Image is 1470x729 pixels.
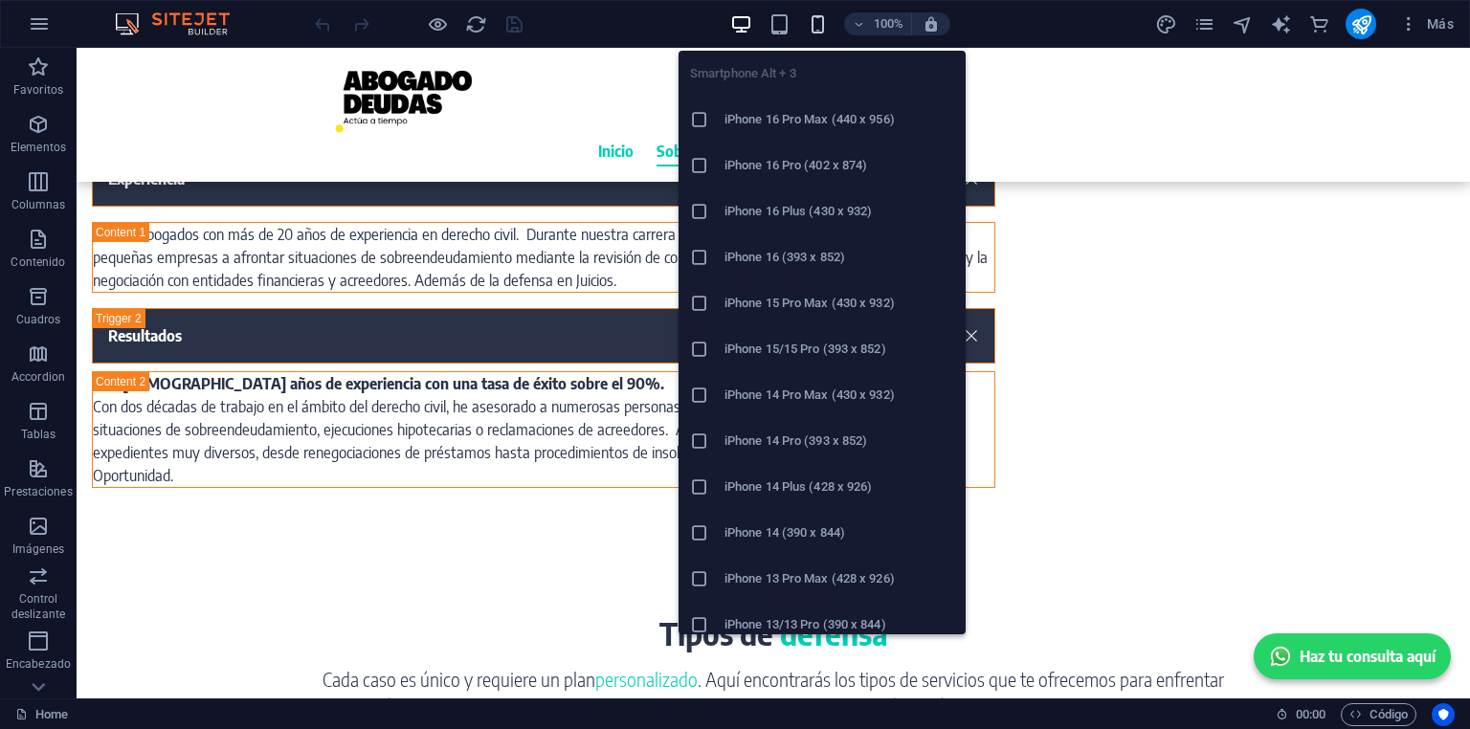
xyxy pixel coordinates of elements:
[11,254,65,270] p: Contenido
[11,140,66,155] p: Elementos
[724,521,954,544] h6: iPhone 14 (390 x 844)
[724,338,954,361] h6: iPhone 15/15 Pro (393 x 852)
[1392,9,1461,39] button: Más
[1307,12,1330,35] button: commerce
[110,12,254,35] img: Editor Logo
[724,246,954,269] h6: iPhone 16 (393 x 852)
[13,82,63,98] p: Favoritos
[1432,703,1455,726] button: Usercentrics
[1350,13,1372,35] i: Publicar
[1193,13,1215,35] i: Páginas (Ctrl+Alt+S)
[11,197,66,212] p: Columnas
[1341,703,1416,726] button: Código
[724,200,954,223] h6: iPhone 16 Plus (430 x 932)
[724,292,954,315] h6: iPhone 15 Pro Max (430 x 932)
[4,484,72,499] p: Prestaciones
[16,312,61,327] p: Cuadros
[1349,703,1408,726] span: Código
[1232,13,1254,35] i: Navegador
[1296,703,1325,726] span: 00 00
[1308,13,1330,35] i: Comercio
[464,12,487,35] button: reload
[724,384,954,407] h6: iPhone 14 Pro Max (430 x 932)
[11,369,65,385] p: Accordion
[15,703,68,726] a: Haz clic para cancelar la selección y doble clic para abrir páginas
[1270,13,1292,35] i: AI Writer
[6,656,71,672] p: Encabezado
[21,427,56,442] p: Tablas
[426,12,449,35] button: Haz clic para salir del modo de previsualización y seguir editando
[12,541,64,557] p: Imágenes
[724,154,954,177] h6: iPhone 16 Pro (402 x 874)
[724,613,954,636] h6: iPhone 13/13 Pro (390 x 844)
[873,12,903,35] h6: 100%
[1346,9,1376,39] button: publish
[1276,703,1326,726] h6: Tiempo de la sesión
[1192,12,1215,35] button: pages
[465,13,487,35] i: Volver a cargar página
[724,475,954,498] h6: iPhone 14 Plus (428 x 926)
[1154,12,1177,35] button: design
[1231,12,1254,35] button: navigator
[844,12,912,35] button: 100%
[724,430,954,453] h6: iPhone 14 Pro (393 x 852)
[724,108,954,131] h6: iPhone 16 Pro Max (440 x 956)
[923,15,940,33] i: Al redimensionar, ajustar el nivel de zoom automáticamente para ajustarse al dispositivo elegido.
[1399,14,1454,33] span: Más
[724,567,954,590] h6: iPhone 13 Pro Max (428 x 926)
[1269,12,1292,35] button: text_generator
[1309,707,1312,721] span: :
[1155,13,1177,35] i: Diseño (Ctrl+Alt+Y)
